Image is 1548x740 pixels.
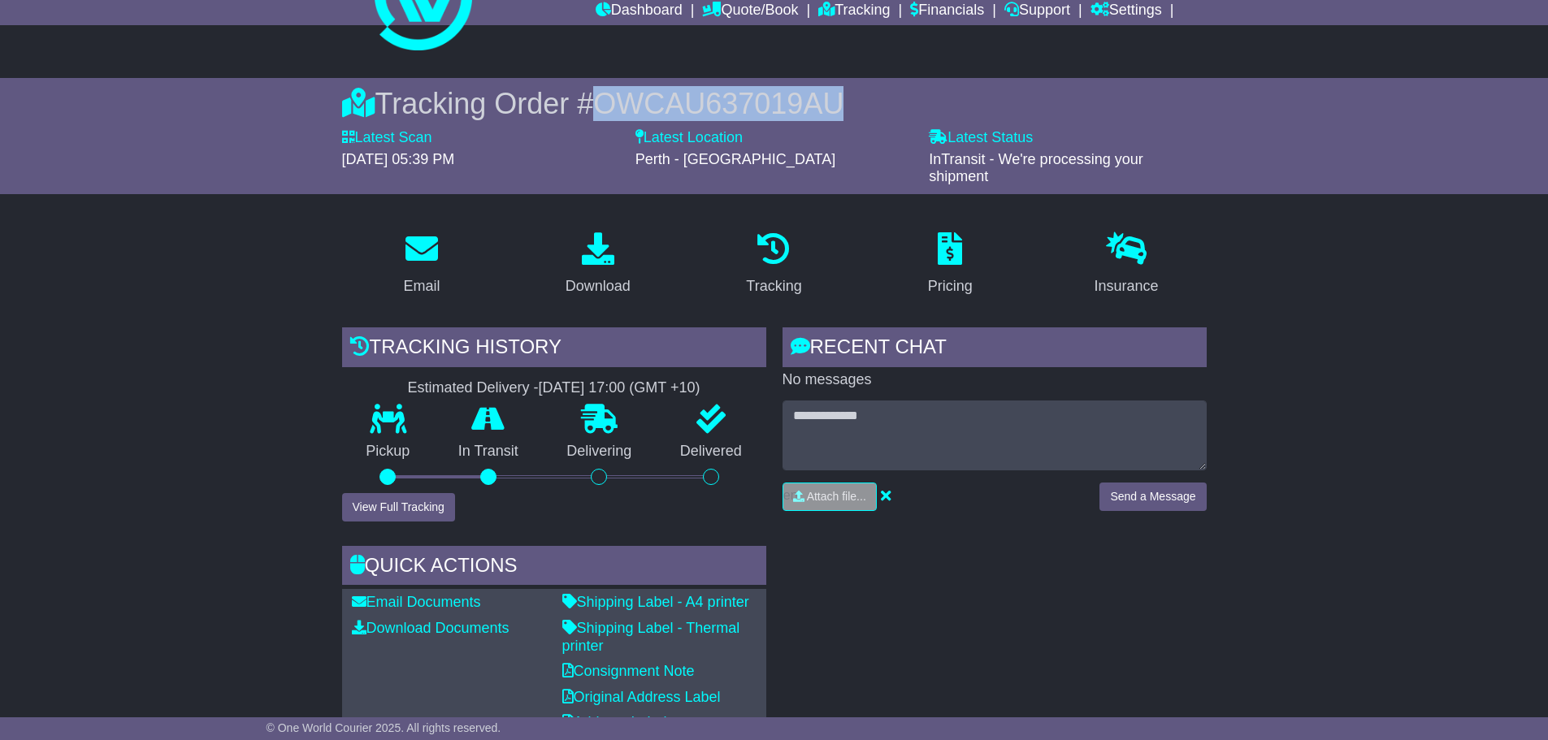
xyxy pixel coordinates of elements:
[543,443,657,461] p: Delivering
[746,275,801,297] div: Tracking
[342,379,766,397] div: Estimated Delivery -
[929,151,1143,185] span: InTransit - We're processing your shipment
[1099,483,1206,511] button: Send a Message
[555,227,641,303] a: Download
[352,620,509,636] a: Download Documents
[342,546,766,590] div: Quick Actions
[928,275,973,297] div: Pricing
[593,87,843,120] span: OWCAU637019AU
[352,594,481,610] a: Email Documents
[342,129,432,147] label: Latest Scan
[635,151,835,167] span: Perth - [GEOGRAPHIC_DATA]
[656,443,766,461] p: Delivered
[392,227,450,303] a: Email
[635,129,743,147] label: Latest Location
[562,620,740,654] a: Shipping Label - Thermal printer
[562,714,667,730] a: Address Label
[783,327,1207,371] div: RECENT CHAT
[1095,275,1159,297] div: Insurance
[562,594,749,610] a: Shipping Label - A4 printer
[403,275,440,297] div: Email
[342,327,766,371] div: Tracking history
[342,493,455,521] button: View Full Tracking
[342,151,455,167] span: [DATE] 05:39 PM
[917,227,983,303] a: Pricing
[342,86,1207,121] div: Tracking Order #
[929,129,1033,147] label: Latest Status
[735,227,812,303] a: Tracking
[566,275,631,297] div: Download
[539,379,700,397] div: [DATE] 17:00 (GMT +10)
[267,721,501,734] span: © One World Courier 2025. All rights reserved.
[562,663,695,679] a: Consignment Note
[434,443,543,461] p: In Transit
[342,443,435,461] p: Pickup
[1084,227,1169,303] a: Insurance
[562,689,721,705] a: Original Address Label
[783,371,1207,389] p: No messages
